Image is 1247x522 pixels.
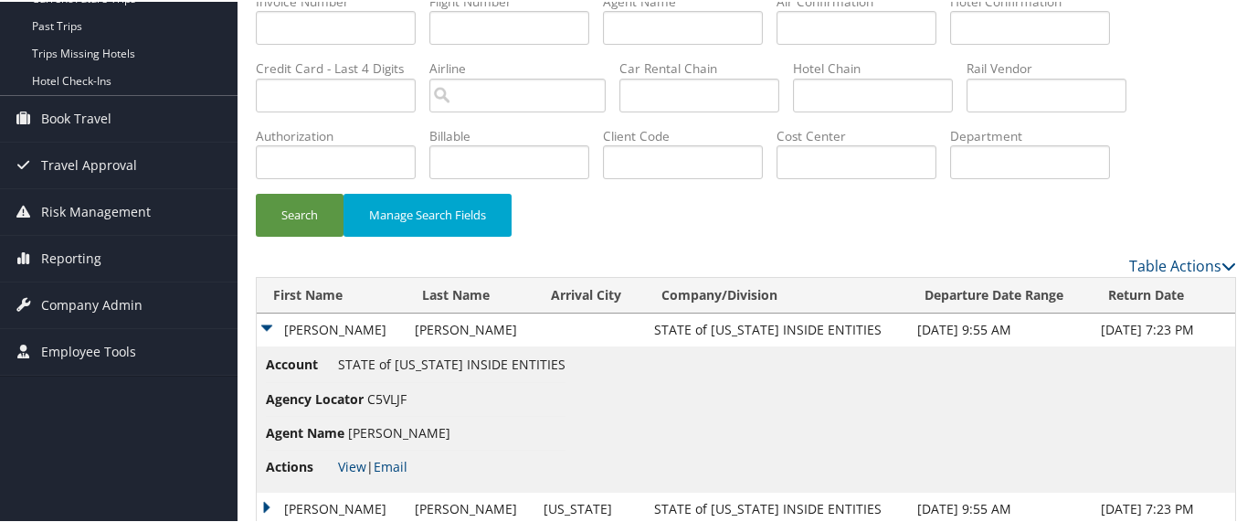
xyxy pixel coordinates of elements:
[967,58,1140,76] label: Rail Vendor
[645,312,908,345] td: STATE of [US_STATE] INSIDE ENTITIES
[429,58,619,76] label: Airline
[374,456,407,474] a: Email
[338,354,565,371] span: STATE of [US_STATE] INSIDE ENTITIES
[777,125,950,144] label: Cost Center
[257,312,406,345] td: [PERSON_NAME]
[41,187,151,233] span: Risk Management
[266,455,334,475] span: Actions
[257,276,406,312] th: First Name: activate to sort column ascending
[348,422,450,440] span: [PERSON_NAME]
[603,125,777,144] label: Client Code
[41,234,101,280] span: Reporting
[1129,254,1236,274] a: Table Actions
[256,192,343,235] button: Search
[950,125,1124,144] label: Department
[343,192,512,235] button: Manage Search Fields
[256,125,429,144] label: Authorization
[266,388,364,408] span: Agency Locator
[908,312,1092,345] td: [DATE] 9:55 AM
[338,456,366,474] a: View
[266,353,334,373] span: Account
[619,58,793,76] label: Car Rental Chain
[406,312,534,345] td: [PERSON_NAME]
[429,125,603,144] label: Billable
[256,58,429,76] label: Credit Card - Last 4 Digits
[367,389,407,406] span: C5VLJF
[645,276,908,312] th: Company/Division
[41,94,111,140] span: Book Travel
[534,276,645,312] th: Arrival City: activate to sort column ascending
[406,276,534,312] th: Last Name: activate to sort column ascending
[41,141,137,186] span: Travel Approval
[1092,276,1235,312] th: Return Date: activate to sort column ascending
[1092,312,1235,345] td: [DATE] 7:23 PM
[266,421,344,442] span: Agent Name
[908,276,1092,312] th: Departure Date Range: activate to sort column descending
[41,281,143,326] span: Company Admin
[41,327,136,373] span: Employee Tools
[338,456,407,474] span: |
[793,58,967,76] label: Hotel Chain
